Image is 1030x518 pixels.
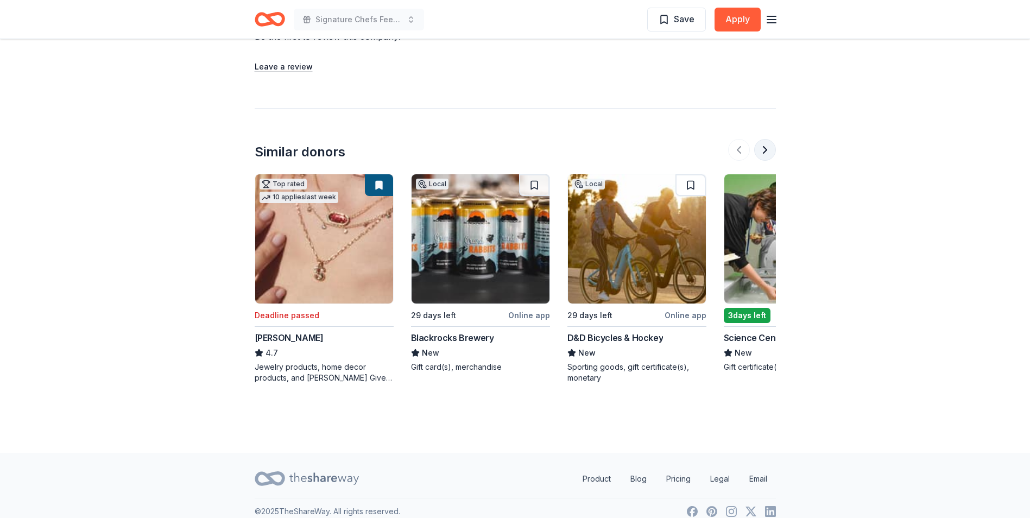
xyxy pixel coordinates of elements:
[741,468,776,490] a: Email
[702,468,738,490] a: Legal
[724,308,770,323] div: 3 days left
[422,346,439,359] span: New
[567,362,706,383] div: Sporting goods, gift certificate(s), monetary
[508,308,550,322] div: Online app
[255,505,400,518] p: © 2025 TheShareWay. All rights reserved.
[567,174,706,383] a: Image for D&D Bicycles & HockeyLocal29 days leftOnline appD&D Bicycles & HockeyNewSporting goods,...
[622,468,655,490] a: Blog
[411,331,494,344] div: Blackrocks Brewery
[665,308,706,322] div: Online app
[574,468,776,490] nav: quick links
[674,12,694,26] span: Save
[255,174,394,383] a: Image for Kendra ScottTop rated10 applieslast weekDeadline passed[PERSON_NAME]4.7Jewelry products...
[567,309,612,322] div: 29 days left
[255,60,313,73] button: Leave a review
[416,179,448,189] div: Local
[572,179,605,189] div: Local
[260,192,338,203] div: 10 applies last week
[255,331,324,344] div: [PERSON_NAME]
[411,309,456,322] div: 29 days left
[266,346,278,359] span: 4.7
[724,174,862,304] img: Image for Science Central
[294,9,424,30] button: Signature Chefs Feeding Motherhood
[255,174,393,304] img: Image for Kendra Scott
[724,174,863,372] a: Image for Science Central3days leftOnline appScience CentralNewGift certificate(s), ticket(s)
[715,8,761,31] button: Apply
[255,309,319,322] div: Deadline passed
[658,468,699,490] a: Pricing
[647,8,706,31] button: Save
[255,7,285,32] a: Home
[578,346,596,359] span: New
[724,362,863,372] div: Gift certificate(s), ticket(s)
[568,174,706,304] img: Image for D&D Bicycles & Hockey
[255,143,345,161] div: Similar donors
[412,174,549,304] img: Image for Blackrocks Brewery
[567,331,664,344] div: D&D Bicycles & Hockey
[315,13,402,26] span: Signature Chefs Feeding Motherhood
[574,468,620,490] a: Product
[260,179,307,189] div: Top rated
[724,331,789,344] div: Science Central
[411,362,550,372] div: Gift card(s), merchandise
[735,346,752,359] span: New
[411,174,550,372] a: Image for Blackrocks BreweryLocal29 days leftOnline appBlackrocks BreweryNewGift card(s), merchan...
[255,362,394,383] div: Jewelry products, home decor products, and [PERSON_NAME] Gives Back event in-store or online (or ...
